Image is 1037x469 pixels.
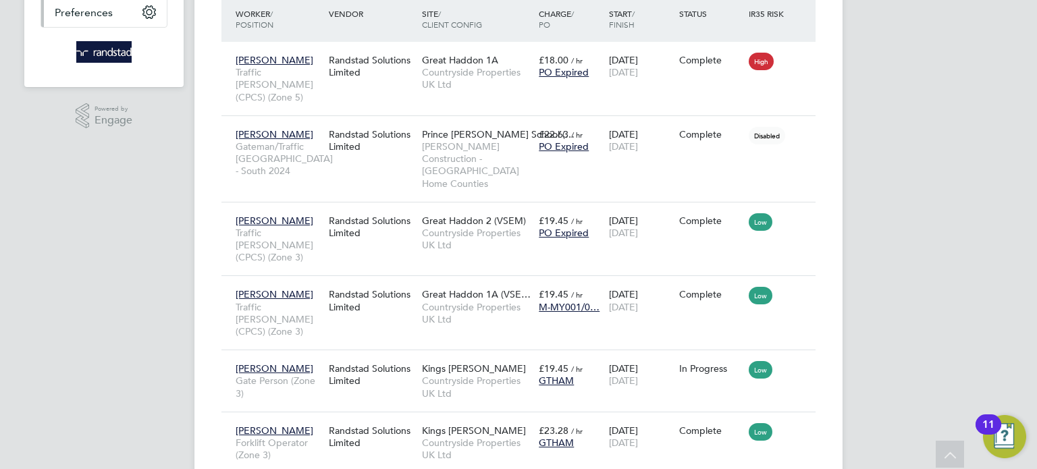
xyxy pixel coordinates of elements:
[422,301,532,325] span: Countryside Properties UK Ltd
[422,227,532,251] span: Countryside Properties UK Ltd
[749,361,772,379] span: Low
[679,128,743,140] div: Complete
[95,115,132,126] span: Engage
[609,301,638,313] span: [DATE]
[539,301,600,313] span: M-MY001/0…
[41,41,167,63] a: Go to home page
[325,208,419,246] div: Randstad Solutions Limited
[606,47,676,85] div: [DATE]
[571,216,583,226] span: / hr
[232,281,816,292] a: [PERSON_NAME]Traffic [PERSON_NAME] (CPCS) (Zone 3)Randstad Solutions LimitedGreat Haddon 1A (VSE…...
[539,424,568,437] span: £23.28
[539,215,568,227] span: £19.45
[95,103,132,115] span: Powered by
[236,66,322,103] span: Traffic [PERSON_NAME] (CPCS) (Zone 5)
[539,375,574,387] span: GTHAM
[571,289,583,300] span: / hr
[539,362,568,375] span: £19.45
[539,288,568,300] span: £19.45
[571,364,583,374] span: / hr
[679,288,743,300] div: Complete
[422,437,532,461] span: Countryside Properties UK Ltd
[606,356,676,393] div: [DATE]
[571,130,583,140] span: / hr
[422,424,526,437] span: Kings [PERSON_NAME]
[422,140,532,190] span: [PERSON_NAME] Construction - [GEOGRAPHIC_DATA] Home Counties
[232,355,816,366] a: [PERSON_NAME]Gate Person (Zone 3)Randstad Solutions LimitedKings [PERSON_NAME]Countryside Propert...
[76,41,132,63] img: randstad-logo-retina.png
[55,6,113,19] span: Preferences
[232,121,816,132] a: [PERSON_NAME]Gateman/Traffic [GEOGRAPHIC_DATA] - South 2024Randstad Solutions LimitedPrince [PERS...
[539,128,568,140] span: £22.63
[419,1,535,36] div: Site
[539,140,589,153] span: PO Expired
[609,8,635,30] span: / Finish
[609,140,638,153] span: [DATE]
[749,127,785,144] span: Disabled
[606,418,676,456] div: [DATE]
[422,215,526,227] span: Great Haddon 2 (VSEM)
[236,140,322,177] span: Gateman/Traffic [GEOGRAPHIC_DATA] - South 2024
[422,288,531,300] span: Great Haddon 1A (VSE…
[325,418,419,456] div: Randstad Solutions Limited
[236,215,313,227] span: [PERSON_NAME]
[232,47,816,58] a: [PERSON_NAME]Traffic [PERSON_NAME] (CPCS) (Zone 5)Randstad Solutions LimitedGreat Haddon 1ACountr...
[676,1,746,26] div: Status
[982,424,994,442] div: 11
[236,437,322,461] span: Forklift Operator (Zone 3)
[325,47,419,85] div: Randstad Solutions Limited
[539,227,589,239] span: PO Expired
[539,437,574,449] span: GTHAM
[606,281,676,319] div: [DATE]
[232,1,325,36] div: Worker
[535,1,606,36] div: Charge
[325,1,419,26] div: Vendor
[422,8,482,30] span: / Client Config
[679,215,743,227] div: Complete
[749,423,772,441] span: Low
[236,128,313,140] span: [PERSON_NAME]
[609,375,638,387] span: [DATE]
[236,301,322,338] span: Traffic [PERSON_NAME] (CPCS) (Zone 3)
[749,213,772,231] span: Low
[679,54,743,66] div: Complete
[745,1,792,26] div: IR35 Risk
[609,437,638,449] span: [DATE]
[422,128,575,140] span: Prince [PERSON_NAME] School (…
[679,424,743,437] div: Complete
[236,227,322,264] span: Traffic [PERSON_NAME] (CPCS) (Zone 3)
[236,288,313,300] span: [PERSON_NAME]
[236,375,322,399] span: Gate Person (Zone 3)
[679,362,743,375] div: In Progress
[571,55,583,65] span: / hr
[76,103,133,129] a: Powered byEngage
[609,66,638,78] span: [DATE]
[236,362,313,375] span: [PERSON_NAME]
[236,8,273,30] span: / Position
[232,417,816,429] a: [PERSON_NAME]Forklift Operator (Zone 3)Randstad Solutions LimitedKings [PERSON_NAME]Countryside P...
[539,66,589,78] span: PO Expired
[232,207,816,219] a: [PERSON_NAME]Traffic [PERSON_NAME] (CPCS) (Zone 3)Randstad Solutions LimitedGreat Haddon 2 (VSEM)...
[749,287,772,304] span: Low
[325,356,419,393] div: Randstad Solutions Limited
[749,53,774,70] span: High
[236,424,313,437] span: [PERSON_NAME]
[606,121,676,159] div: [DATE]
[422,375,532,399] span: Countryside Properties UK Ltd
[606,1,676,36] div: Start
[325,121,419,159] div: Randstad Solutions Limited
[539,54,568,66] span: £18.00
[609,227,638,239] span: [DATE]
[606,208,676,246] div: [DATE]
[571,426,583,436] span: / hr
[325,281,419,319] div: Randstad Solutions Limited
[539,8,574,30] span: / PO
[983,415,1026,458] button: Open Resource Center, 11 new notifications
[422,362,526,375] span: Kings [PERSON_NAME]
[236,54,313,66] span: [PERSON_NAME]
[422,54,498,66] span: Great Haddon 1A
[422,66,532,90] span: Countryside Properties UK Ltd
